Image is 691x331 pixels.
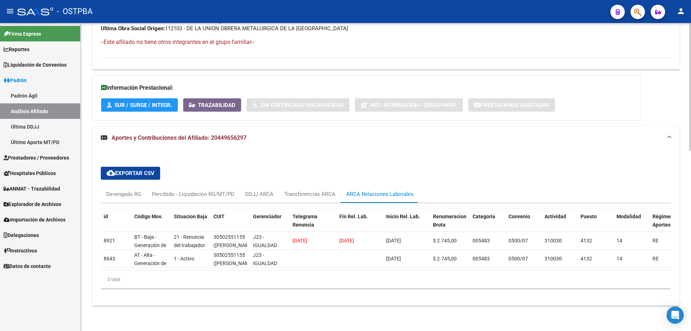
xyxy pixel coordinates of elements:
[4,61,67,69] span: Liquidación de Convenios
[617,256,622,261] span: 14
[211,209,250,241] datatable-header-cell: CUIT
[614,209,650,241] datatable-header-cell: Modalidad
[4,200,61,208] span: Explorador de Archivos
[293,238,307,243] span: [DATE]
[101,17,169,24] strong: Situacion de Revista Titular:
[337,209,383,241] datatable-header-cell: Fin Rel. Lab.
[383,209,430,241] datatable-header-cell: Inicio Rel. Lab.
[253,252,277,274] span: J23 - IGUALDAD SALUD
[650,209,686,241] datatable-header-cell: Régimen Aportes
[101,17,246,24] span: 0 - Recibe haberes regularmente
[433,256,457,261] span: $ 2.745,00
[677,7,685,15] mat-icon: person
[101,38,671,46] h4: --Este afiliado no tiene otros integrantes en el grupo familiar--
[509,214,530,219] span: Convenio
[57,4,92,19] span: - OSTPBA
[107,170,154,176] span: Exportar CSV
[386,238,401,243] span: [DATE]
[4,262,51,270] span: Datos de contacto
[652,214,673,228] span: Régimen Aportes
[114,102,172,108] span: SUR / SURGE / INTEGR.
[370,102,457,108] span: Not. Internacion / Censo Hosp.
[652,256,659,261] span: RE
[101,270,671,288] div: 2 total
[617,238,622,243] span: 14
[174,234,205,281] span: 21 - Renuncia del trabajador / ART.240 - LCT / ART.64 Inc.a) L22248 y otras
[509,238,528,243] span: 0500/07
[339,238,354,243] span: [DATE]
[213,251,245,259] div: 30502551155
[545,214,566,219] span: Actividad
[213,233,245,241] div: 30502551155
[433,238,457,243] span: $ 2.745,00
[101,83,633,93] h3: Información Prestacional:
[617,214,641,219] span: Modalidad
[509,256,528,261] span: 0500/07
[4,247,37,255] span: Instructivos
[4,169,56,177] span: Hospitales Públicos
[213,242,254,289] span: ([PERSON_NAME] SOCIEDAD ANONIMA COMERCIAL INDUSTRIAL E INMOBILIARIA)
[107,169,115,177] mat-icon: cloud_download
[4,216,66,224] span: Importación de Archivos
[480,102,549,108] span: Prestaciones Auditadas
[174,256,194,261] span: 1 - Activo
[101,209,131,241] datatable-header-cell: id
[386,214,420,219] span: Inicio Rel. Lab.
[245,190,274,198] div: DDJJ ARCA
[104,238,115,243] span: 8921
[261,102,344,108] span: Sin Certificado Discapacidad
[346,190,414,198] div: ARCA Relaciones Laborales
[101,167,160,180] button: Exportar CSV
[101,25,348,32] span: 112103 - DE LA UNION OBRERA METALURGICA DE LA [GEOGRAPHIC_DATA]
[581,214,597,219] span: Puesto
[473,256,490,261] span: 005483
[134,214,162,219] span: Código Mov.
[101,25,165,32] strong: Ultima Obra Social Origen:
[92,149,679,306] div: Aportes y Contribuciones del Afiliado: 20449656297
[284,190,335,198] div: Transferencias ARCA
[290,209,337,241] datatable-header-cell: Telegrama Renuncia
[104,214,108,219] span: id
[4,154,69,162] span: Prestadores / Proveedores
[473,238,490,243] span: 005483
[131,209,171,241] datatable-header-cell: Código Mov.
[545,238,562,243] span: 310030
[171,209,211,241] datatable-header-cell: Situacion Baja
[473,214,495,219] span: Categoria
[542,209,578,241] datatable-header-cell: Actividad
[101,98,178,112] button: SUR / SURGE / INTEGR.
[430,209,470,241] datatable-header-cell: Renumeracion Bruta
[213,260,254,307] span: ([PERSON_NAME] SOCIEDAD ANONIMA COMERCIAL INDUSTRIAL E INMOBILIARIA)
[386,256,401,261] span: [DATE]
[4,45,30,53] span: Reportes
[134,234,166,256] span: BT - Baja - Generación de Clave
[112,134,247,141] span: Aportes y Contribuciones del Afiliado: 20449656297
[4,76,27,84] span: Padrón
[578,209,614,241] datatable-header-cell: Puesto
[506,209,542,241] datatable-header-cell: Convenio
[183,98,241,112] button: Trazabilidad
[6,7,14,15] mat-icon: menu
[293,214,317,228] span: Telegrama Renuncia
[4,30,41,38] span: Firma Express
[247,98,349,112] button: Sin Certificado Discapacidad
[470,209,506,241] datatable-header-cell: Categoria
[92,126,679,149] mat-expansion-panel-header: Aportes y Contribuciones del Afiliado: 20449656297
[152,190,234,198] div: Percibido - Liquidación RG/MT/PD
[581,256,592,261] span: 4132
[174,214,207,219] span: Situacion Baja
[433,214,466,228] span: Renumeracion Bruta
[213,214,225,219] span: CUIT
[581,238,592,243] span: 4132
[134,252,166,274] span: AT - Alta - Generación de clave
[468,98,555,112] button: Prestaciones Auditadas
[253,234,277,256] span: J23 - IGUALDAD SALUD
[106,190,141,198] div: Devengado RG
[198,102,235,108] span: Trazabilidad
[339,214,368,219] span: Fin Rel. Lab.
[4,185,60,193] span: ANMAT - Trazabilidad
[4,231,39,239] span: Delegaciones
[250,209,290,241] datatable-header-cell: Gerenciador
[545,256,562,261] span: 310030
[652,238,659,243] span: RE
